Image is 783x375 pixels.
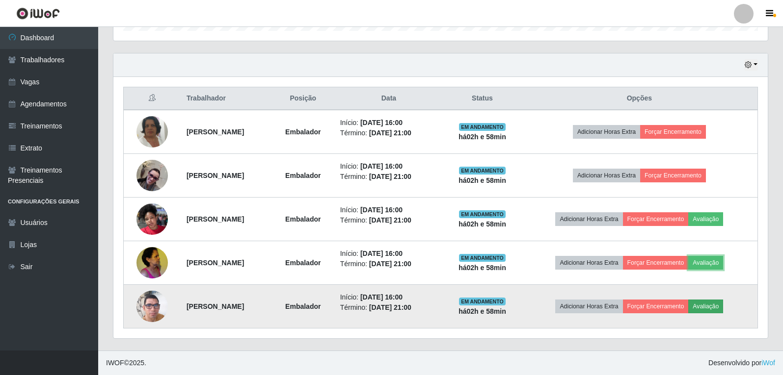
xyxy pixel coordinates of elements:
[340,302,438,313] li: Término:
[181,87,272,110] th: Trabalhador
[555,212,622,226] button: Adicionar Horas Extra
[360,206,403,214] time: [DATE] 16:00
[285,172,321,179] strong: Embalador
[136,278,168,334] img: 1737916815457.jpeg
[340,118,438,128] li: Início:
[187,172,244,179] strong: [PERSON_NAME]
[640,125,706,139] button: Forçar Encerramento
[285,215,321,223] strong: Embalador
[360,119,403,126] time: [DATE] 16:00
[369,260,411,268] time: [DATE] 21:00
[708,358,775,368] span: Desenvolvido por
[459,123,506,131] span: EM ANDAMENTO
[459,307,506,315] strong: há 02 h e 58 min
[340,249,438,259] li: Início:
[285,128,321,136] strong: Embalador
[443,87,521,110] th: Status
[521,87,758,110] th: Opções
[340,205,438,215] li: Início:
[688,300,723,313] button: Avaliação
[340,172,438,182] li: Término:
[340,259,438,269] li: Término:
[187,215,244,223] strong: [PERSON_NAME]
[340,128,438,138] li: Término:
[285,302,321,310] strong: Embalador
[640,169,706,182] button: Forçar Encerramento
[761,359,775,367] a: iWof
[136,104,168,160] img: 1676496034794.jpeg
[459,167,506,175] span: EM ANDAMENTO
[623,300,689,313] button: Forçar Encerramento
[360,162,403,170] time: [DATE] 16:00
[272,87,334,110] th: Posição
[623,256,689,270] button: Forçar Encerramento
[285,259,321,267] strong: Embalador
[187,302,244,310] strong: [PERSON_NAME]
[136,242,168,283] img: 1739839717367.jpeg
[459,133,506,141] strong: há 02 h e 58 min
[623,212,689,226] button: Forçar Encerramento
[360,250,403,257] time: [DATE] 16:00
[573,125,640,139] button: Adicionar Horas Extra
[334,87,444,110] th: Data
[688,212,723,226] button: Avaliação
[369,173,411,180] time: [DATE] 21:00
[573,169,640,182] button: Adicionar Horas Extra
[136,160,168,191] img: 1732812097920.jpeg
[688,256,723,270] button: Avaliação
[369,129,411,137] time: [DATE] 21:00
[459,264,506,272] strong: há 02 h e 58 min
[555,300,622,313] button: Adicionar Horas Extra
[555,256,622,270] button: Adicionar Horas Extra
[369,216,411,224] time: [DATE] 21:00
[106,358,146,368] span: © 2025 .
[106,359,124,367] span: IWOF
[459,210,506,218] span: EM ANDAMENTO
[187,259,244,267] strong: [PERSON_NAME]
[360,293,403,301] time: [DATE] 16:00
[340,292,438,302] li: Início:
[459,298,506,305] span: EM ANDAMENTO
[340,215,438,225] li: Término:
[459,220,506,228] strong: há 02 h e 58 min
[187,128,244,136] strong: [PERSON_NAME]
[16,7,60,20] img: CoreUI Logo
[136,198,168,240] img: 1719358783577.jpeg
[459,254,506,262] span: EM ANDAMENTO
[340,161,438,172] li: Início:
[369,303,411,311] time: [DATE] 21:00
[459,176,506,184] strong: há 02 h e 58 min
